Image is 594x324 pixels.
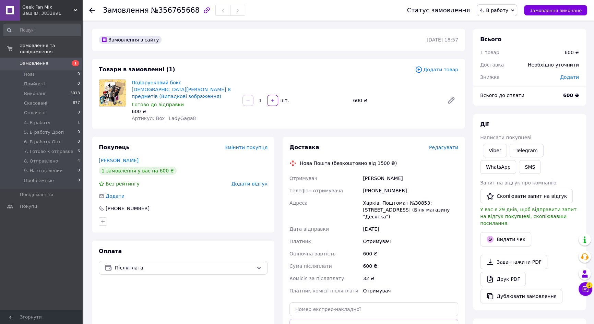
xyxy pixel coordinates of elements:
[78,178,80,184] span: 0
[20,43,82,55] span: Замовлення та повідомлення
[361,223,460,235] div: [DATE]
[78,158,80,164] span: 4
[225,145,268,150] span: Змінити покупця
[586,282,592,288] span: 3
[24,178,54,184] span: Проблемные
[132,102,184,107] span: Готово до відправки
[563,93,579,98] b: 600 ₴
[99,144,130,151] span: Покупець
[560,74,579,80] span: Додати
[480,135,531,140] span: Написати покупцеві
[480,232,531,247] button: Видати чек
[480,255,547,269] a: Завантажити PDF
[289,302,458,316] input: Номер експрес-накладної
[24,148,73,155] span: 7. Готово к отправке
[289,188,343,193] span: Телефон отримувача
[73,100,80,106] span: 877
[480,36,501,43] span: Всього
[565,49,579,56] div: 600 ₴
[298,160,399,167] div: Нова Пошта (безкоштовно від 1500 ₴)
[361,235,460,248] div: Отримувач
[132,116,196,121] span: Артикул: Box_ LadyGaga8
[530,8,582,13] span: Замовлення виконано
[289,263,332,269] span: Сума післяплати
[78,110,80,116] span: 0
[480,207,577,226] span: У вас є 29 днів, щоб відправити запит на відгук покупцеві, скопіювавши посилання.
[78,139,80,145] span: 0
[361,184,460,197] div: [PHONE_NUMBER]
[407,7,470,14] div: Статус замовлення
[106,181,140,187] span: Без рейтингу
[20,192,53,198] span: Повідомлення
[480,189,573,203] button: Скопіювати запит на відгук
[132,108,237,115] div: 600 ₴
[22,10,82,16] div: Ваш ID: 3832891
[480,50,499,55] span: 1 товар
[289,200,308,206] span: Адреса
[99,158,139,163] a: [PERSON_NAME]
[20,203,38,209] span: Покупці
[289,288,358,293] span: Платник комісії післяплати
[115,264,253,272] span: Післяплата
[510,144,543,157] a: Telegram
[70,91,80,97] span: 3013
[78,81,80,87] span: 0
[231,181,268,187] span: Додати відгук
[24,71,34,77] span: Нові
[99,66,175,73] span: Товари в замовленні (1)
[524,5,587,15] button: Замовлення виконано
[361,285,460,297] div: Отримувач
[99,248,122,254] span: Оплата
[24,139,61,145] span: 6. В работу Опт
[480,180,556,185] span: Запит на відгук про компанію
[427,37,458,43] time: [DATE] 18:57
[289,276,344,281] span: Комісія за післяплату
[361,197,460,223] div: Харків, Поштомат №30853: [STREET_ADDRESS] (Біля магазину "Десятка")
[480,272,526,286] a: Друк PDF
[24,168,63,174] span: 9. На отделении
[99,80,126,106] img: Подарунковий бокс Lady Gaga 8 предметів (Випадкові зображення)
[24,158,58,164] span: 8. Отправлено
[289,144,319,151] span: Доставка
[78,168,80,174] span: 0
[72,60,79,66] span: 1
[24,100,47,106] span: Скасовані
[103,6,149,14] span: Замовлення
[99,167,177,175] div: 1 замовлення у вас на 600 ₴
[579,282,592,296] button: Чат з покупцем3
[480,160,516,174] a: WhatsApp
[105,205,150,212] div: [PHONE_NUMBER]
[78,148,80,155] span: 6
[350,96,442,105] div: 600 ₴
[519,160,541,174] button: SMS
[361,172,460,184] div: [PERSON_NAME]
[24,91,45,97] span: Виконані
[361,248,460,260] div: 600 ₴
[289,226,329,232] span: Дата відправки
[132,80,231,99] a: Подарунковий бокс [DEMOGRAPHIC_DATA][PERSON_NAME] 8 предметів (Випадкові зображення)
[361,272,460,285] div: 32 ₴
[24,110,46,116] span: Оплачені
[3,24,81,36] input: Пошук
[480,8,508,13] span: 4. В работу
[106,193,124,199] span: Додати
[24,120,50,126] span: 4. В работу
[24,129,64,135] span: 5. В работу Дроп
[151,6,200,14] span: №356765668
[429,145,458,150] span: Редагувати
[289,251,335,256] span: Оціночна вартість
[20,60,48,67] span: Замовлення
[99,36,162,44] div: Замовлення з сайту
[361,260,460,272] div: 600 ₴
[78,129,80,135] span: 0
[444,94,458,107] a: Редагувати
[483,144,507,157] a: Viber
[480,289,562,303] button: Дублювати замовлення
[89,7,95,14] div: Повернутися назад
[22,4,74,10] span: Geek Fan Mix
[480,121,489,128] span: Дії
[279,97,290,104] div: шт.
[524,57,583,72] div: Необхідно уточнити
[289,176,317,181] span: Отримувач
[78,71,80,77] span: 0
